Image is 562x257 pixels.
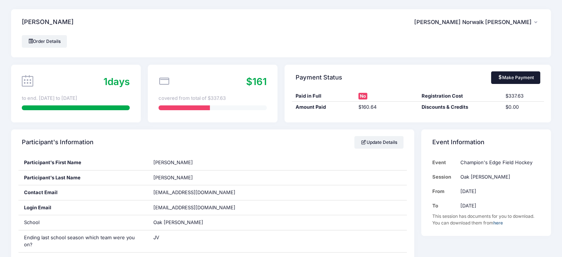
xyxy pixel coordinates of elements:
div: This session has documents for you to download. You can download them from [432,213,540,226]
span: [PERSON_NAME] Norwalk [PERSON_NAME] [414,19,532,26]
div: to end. [DATE] to [DATE] [22,95,130,102]
div: covered from total of $337.63 [159,95,266,102]
td: From [432,184,457,199]
h4: Payment Status [296,67,342,88]
span: [EMAIL_ADDRESS][DOMAIN_NAME] [153,189,235,195]
span: $161 [246,76,267,87]
td: Champion's Edge Field Hockey [457,155,540,170]
div: Login Email [18,200,148,215]
div: Participant's First Name [18,155,148,170]
div: $0.00 [502,104,544,111]
a: Order Details [22,35,67,48]
span: [PERSON_NAME] [153,159,193,165]
td: [DATE] [457,199,540,213]
div: $160.64 [355,104,418,111]
a: Make Payment [491,71,540,84]
span: [PERSON_NAME] [153,175,193,180]
div: School [18,215,148,230]
div: Participant's Last Name [18,170,148,185]
div: Amount Paid [292,104,355,111]
span: Oak [PERSON_NAME] [153,219,203,225]
div: Registration Cost [418,92,502,100]
div: $337.63 [502,92,544,100]
td: Oak [PERSON_NAME] [457,170,540,184]
td: To [432,199,457,213]
div: Paid in Full [292,92,355,100]
h4: [PERSON_NAME] [22,12,74,33]
td: Session [432,170,457,184]
div: Ending last school season which team were you on? [18,230,148,252]
span: No [358,93,367,99]
a: here [493,220,503,226]
td: Event [432,155,457,170]
span: [EMAIL_ADDRESS][DOMAIN_NAME] [153,204,246,212]
button: [PERSON_NAME] Norwalk [PERSON_NAME] [414,14,540,31]
td: [DATE] [457,184,540,199]
div: Discounts & Credits [418,104,502,111]
h4: Event Information [432,132,484,153]
div: Contact Email [18,185,148,200]
a: Update Details [354,136,403,149]
span: JV [153,234,159,240]
h4: Participant's Information [22,132,93,153]
span: 1 [103,76,108,87]
div: days [103,74,130,89]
